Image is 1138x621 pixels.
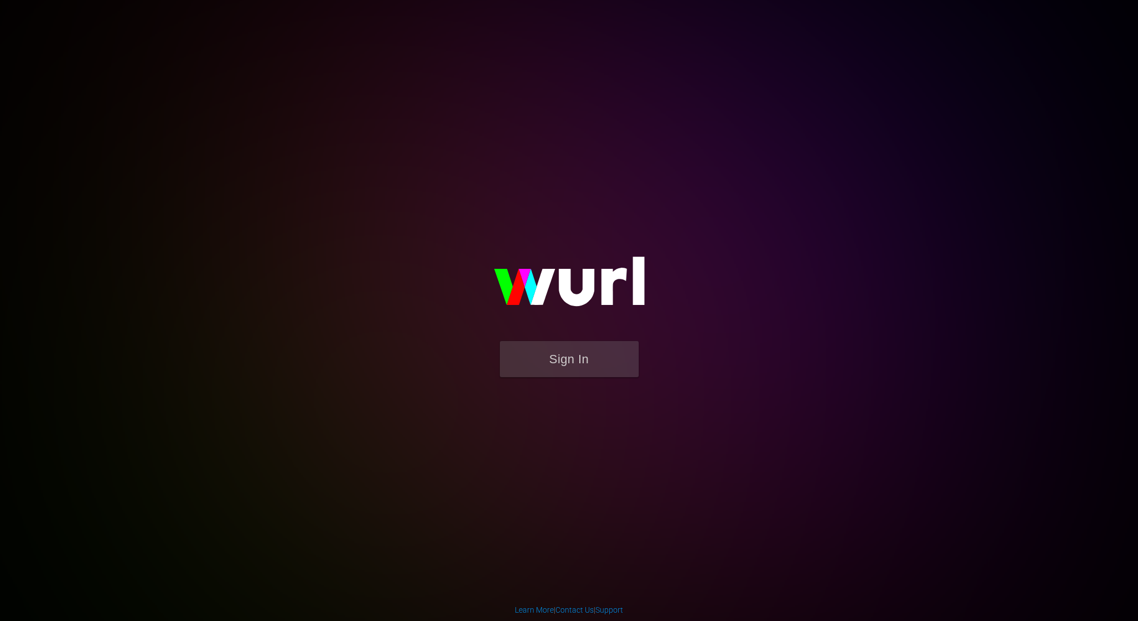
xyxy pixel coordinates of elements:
a: Learn More [515,605,554,614]
a: Support [595,605,623,614]
button: Sign In [500,341,639,377]
img: wurl-logo-on-black-223613ac3d8ba8fe6dc639794a292ebdb59501304c7dfd60c99c58986ef67473.svg [458,233,680,340]
div: | | [515,604,623,615]
a: Contact Us [555,605,594,614]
